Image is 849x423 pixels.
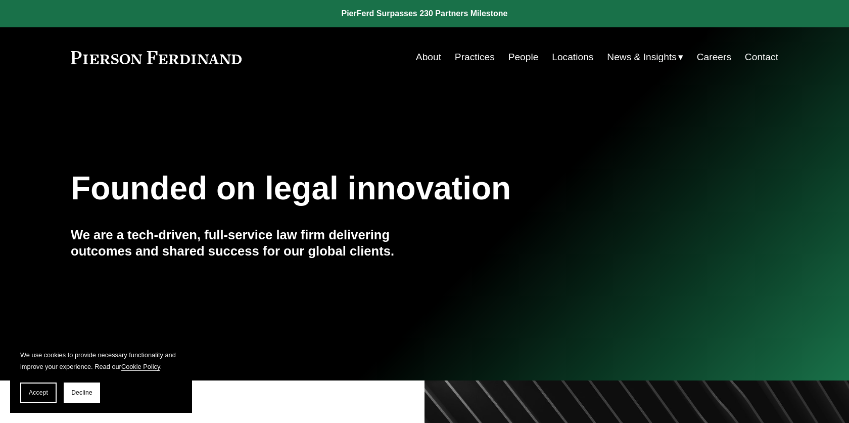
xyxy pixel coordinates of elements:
[745,48,778,67] a: Contact
[552,48,593,67] a: Locations
[71,227,424,260] h4: We are a tech-driven, full-service law firm delivering outcomes and shared success for our global...
[121,363,160,370] a: Cookie Policy
[416,48,441,67] a: About
[10,339,192,413] section: Cookie banner
[607,49,677,66] span: News & Insights
[64,383,100,403] button: Decline
[71,170,661,207] h1: Founded on legal innovation
[607,48,683,67] a: folder dropdown
[20,349,182,372] p: We use cookies to provide necessary functionality and improve your experience. Read our .
[29,389,48,396] span: Accept
[697,48,731,67] a: Careers
[508,48,539,67] a: People
[71,389,92,396] span: Decline
[20,383,57,403] button: Accept
[455,48,495,67] a: Practices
